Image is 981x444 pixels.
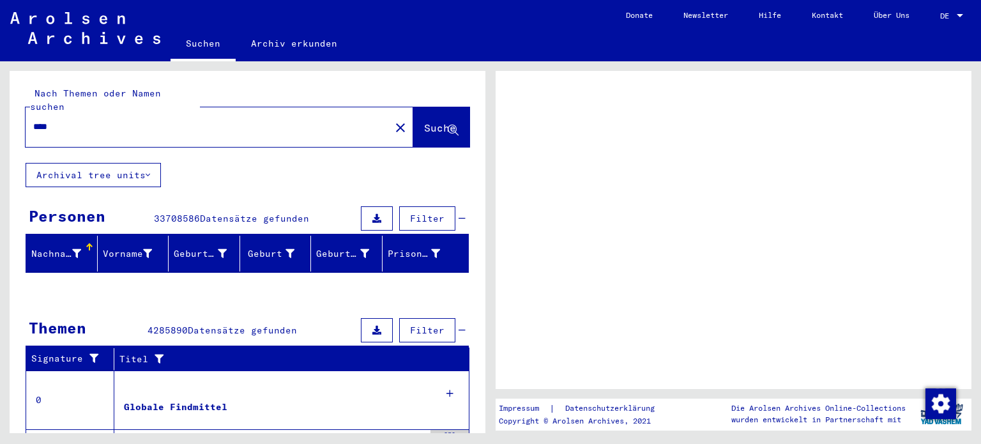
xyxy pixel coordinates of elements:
[124,401,227,414] div: Globale Findmittel
[413,107,469,147] button: Suche
[26,371,114,429] td: 0
[410,213,445,224] span: Filter
[31,243,97,264] div: Nachname
[940,11,954,20] span: DE
[399,318,455,342] button: Filter
[174,243,243,264] div: Geburtsname
[499,402,670,415] div: |
[555,402,670,415] a: Datenschutzerklärung
[245,247,295,261] div: Geburt‏
[424,121,456,134] span: Suche
[399,206,455,231] button: Filter
[236,28,353,59] a: Archiv erkunden
[731,402,906,414] p: Die Arolsen Archives Online-Collections
[499,415,670,427] p: Copyright © Arolsen Archives, 2021
[174,247,227,261] div: Geburtsname
[311,236,383,272] mat-header-cell: Geburtsdatum
[925,388,955,418] div: Zustimmung ändern
[154,213,200,224] span: 33708586
[316,243,385,264] div: Geburtsdatum
[410,325,445,336] span: Filter
[171,28,236,61] a: Suchen
[188,325,297,336] span: Datensätze gefunden
[98,236,169,272] mat-header-cell: Vorname
[31,349,117,369] div: Signature
[388,243,457,264] div: Prisoner #
[430,430,469,443] div: 350
[499,402,549,415] a: Impressum
[918,398,966,430] img: yv_logo.png
[245,243,311,264] div: Geburt‏
[31,247,81,261] div: Nachname
[388,247,441,261] div: Prisoner #
[26,163,161,187] button: Archival tree units
[731,414,906,425] p: wurden entwickelt in Partnerschaft mit
[393,120,408,135] mat-icon: close
[103,247,153,261] div: Vorname
[148,325,188,336] span: 4285890
[26,236,98,272] mat-header-cell: Nachname
[383,236,469,272] mat-header-cell: Prisoner #
[200,213,309,224] span: Datensätze gefunden
[388,114,413,140] button: Clear
[169,236,240,272] mat-header-cell: Geburtsname
[29,204,105,227] div: Personen
[10,12,160,44] img: Arolsen_neg.svg
[119,353,444,366] div: Titel
[925,388,956,419] img: Zustimmung ändern
[240,236,312,272] mat-header-cell: Geburt‏
[30,88,161,112] mat-label: Nach Themen oder Namen suchen
[316,247,369,261] div: Geburtsdatum
[29,316,86,339] div: Themen
[119,349,457,369] div: Titel
[103,243,169,264] div: Vorname
[31,352,104,365] div: Signature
